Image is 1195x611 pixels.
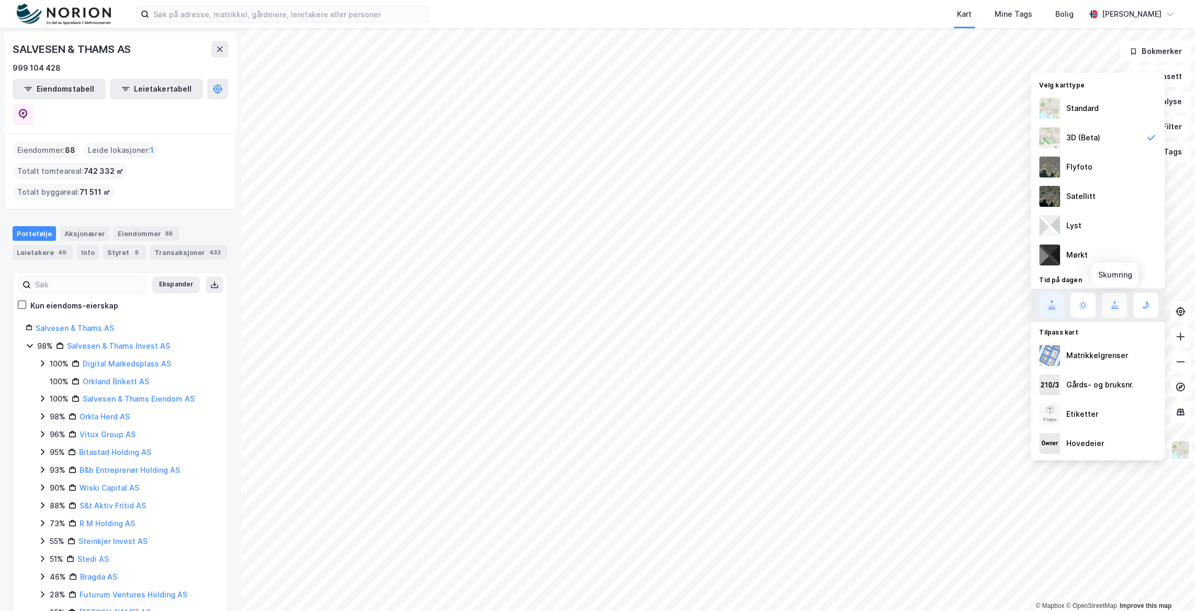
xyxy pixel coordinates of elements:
div: 55% [50,535,64,548]
div: 93% [50,464,65,476]
div: 73% [50,517,65,530]
a: Salvesen & Thams Eiendom AS [83,394,195,403]
span: 88 [65,144,75,157]
div: Matrikkelgrenser [1066,349,1128,362]
button: Datasett [1127,66,1191,87]
div: Tilpass kart [1031,322,1165,341]
a: OpenStreetMap [1066,602,1117,609]
input: Søk på adresse, matrikkel, gårdeiere, leietakere eller personer [149,6,429,22]
img: Z [1170,440,1190,460]
button: Leietakertabell [110,79,203,99]
a: B&b Entreprenør Holding AS [80,465,180,474]
button: Filter [1141,116,1191,137]
img: cadastreBorders.cfe08de4b5ddd52a10de.jpeg [1039,345,1060,366]
a: R M Holding AS [80,519,135,528]
div: Satellitt [1066,190,1096,203]
img: luj3wr1y2y3+OchiMxRmMxRlscgabnMEmZ7DJGWxyBpucwSZnsMkZbHIGm5zBJmewyRlscgabnMEmZ7DJGWxyBpucwSZnsMkZ... [1039,215,1060,236]
img: norion-logo.80e7a08dc31c2e691866.png [17,4,111,25]
div: Kart [957,8,972,20]
img: Z [1039,98,1060,119]
img: 9k= [1039,186,1060,207]
img: Z [1039,157,1060,177]
div: SALVESEN & THAMS AS [13,41,133,58]
div: 999 104 428 [13,62,61,74]
a: Digital Markedsplass AS [83,359,171,368]
a: Mapbox [1035,602,1064,609]
div: Transaksjoner [150,245,227,260]
div: 3D (Beta) [1066,131,1100,144]
a: S&t Aktiv Fritid AS [80,501,146,510]
div: Info [77,245,99,260]
a: Orkla Herd AS [80,412,130,421]
div: 100% [50,358,69,370]
div: Totalt byggareal : [13,184,115,201]
div: 100% [50,393,69,405]
a: Salvesen & Thams Invest AS [67,341,170,350]
div: Hovedeier [1066,437,1104,450]
button: Ekspander [152,276,200,293]
a: Bitastad Holding AS [79,448,151,457]
div: Kun eiendoms-eierskap [30,299,118,312]
div: 95% [50,446,65,459]
div: Mine Tags [995,8,1032,20]
div: Bolig [1055,8,1074,20]
div: 100% [50,375,69,388]
img: cadastreKeys.547ab17ec502f5a4ef2b.jpeg [1039,374,1060,395]
img: Z [1039,404,1060,425]
div: Mørkt [1066,249,1088,261]
a: Futurum Ventures Holding AS [80,590,187,599]
div: 90% [50,482,65,494]
div: [PERSON_NAME] [1102,8,1162,20]
button: Bokmerker [1120,41,1191,62]
div: Eiendommer [114,226,179,241]
div: Styret [103,245,146,260]
button: Tags [1142,141,1191,162]
div: Gårds- og bruksnr. [1066,379,1134,391]
div: 96% [50,428,65,441]
span: 742 332 ㎡ [84,165,123,177]
div: Aksjonærer [60,226,109,241]
div: 98% [37,340,53,352]
div: 88% [50,499,65,512]
div: Etiketter [1066,408,1098,420]
div: 8 [131,247,142,258]
div: Kontrollprogram for chat [1143,561,1195,611]
div: Standard [1066,102,1099,115]
a: Bragda AS [80,572,117,581]
div: 51% [50,553,63,565]
a: Steinkjer Invest AS [78,537,148,546]
div: 88 [163,228,175,239]
div: Flyfoto [1066,161,1092,173]
div: 28% [50,588,65,601]
div: Totalt tomteareal : [13,163,128,180]
div: Portefølje [13,226,56,241]
span: 1 [150,144,154,157]
div: 49 [56,247,69,258]
div: Tid på dagen [1031,270,1165,288]
div: Eiendommer : [13,142,80,159]
div: Lyst [1066,219,1081,232]
input: Søk [31,277,145,293]
a: Improve this map [1120,602,1171,609]
a: Wiski Capital AS [80,483,139,492]
a: Salvesen & Thams AS [36,324,114,332]
iframe: Chat Widget [1143,561,1195,611]
div: 433 [207,247,223,258]
img: majorOwner.b5e170eddb5c04bfeeff.jpeg [1039,433,1060,454]
div: Velg karttype [1031,75,1165,94]
div: 46% [50,571,66,583]
span: 71 511 ㎡ [80,186,110,198]
div: 98% [50,410,65,423]
div: Leide lokasjoner : [84,142,158,159]
a: Stedi AS [77,554,109,563]
img: Z [1039,127,1060,148]
a: Orkland Brikett AS [83,377,149,386]
button: Eiendomstabell [13,79,106,99]
div: Leietakere [13,245,73,260]
a: Vitux Group AS [80,430,136,439]
img: nCdM7BzjoCAAAAAElFTkSuQmCC [1039,245,1060,265]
